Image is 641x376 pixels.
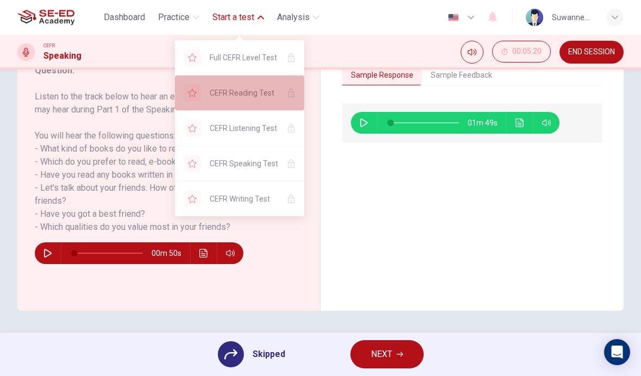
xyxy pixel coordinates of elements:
button: Practice [154,8,204,27]
span: CEFR Listening Test [210,122,278,135]
span: 00m 50s [152,242,190,264]
span: END SESSION [568,48,615,57]
button: Click to see the audio transcription [195,242,212,264]
a: SE-ED Academy logo [17,7,99,28]
span: Analysis [277,11,310,24]
span: Skipped [253,348,285,361]
div: YOU NEED A LICENSE TO ACCESS THIS CONTENT [175,40,304,75]
div: YOU NEED A LICENSE TO ACCESS THIS CONTENT [175,76,304,110]
button: Dashboard [99,8,149,27]
img: SE-ED Academy logo [17,7,74,28]
div: basic tabs example [342,64,602,87]
span: Practice [158,11,190,24]
img: en [447,14,460,22]
h1: Speaking [43,49,81,62]
div: Mute [461,41,483,64]
button: Click to see the audio transcription [511,112,529,134]
div: YOU NEED A LICENSE TO ACCESS THIS CONTENT [175,146,304,181]
h6: Listen to the track below to hear an example of the questions you may hear during Part 1 of the S... [35,90,290,234]
span: Dashboard [104,11,145,24]
span: 01m 49s [468,112,506,134]
button: END SESSION [560,41,624,64]
button: NEXT [350,340,424,368]
button: Sample Response [342,64,422,87]
div: Open Intercom Messenger [604,339,630,365]
button: Sample Feedback [422,64,501,87]
span: Full CEFR Level Test [210,51,278,64]
h6: Question : [35,64,290,77]
button: 00:05:20 [492,41,551,62]
button: Analysis [273,8,324,27]
span: 00:05:20 [512,47,542,56]
button: Start a test [208,8,268,27]
div: YOU NEED A LICENSE TO ACCESS THIS CONTENT [175,181,304,216]
div: Hide [492,41,551,64]
span: CEFR [43,42,55,49]
span: NEXT [371,347,392,362]
span: CEFR Speaking Test [210,157,278,170]
div: YOU NEED A LICENSE TO ACCESS THIS CONTENT [175,111,304,146]
span: CEFR Writing Test [210,192,278,205]
img: Profile picture [526,9,543,26]
div: Suwannee Panalaicheewin [552,11,593,24]
span: CEFR Reading Test [210,86,278,99]
span: Start a test [212,11,254,24]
